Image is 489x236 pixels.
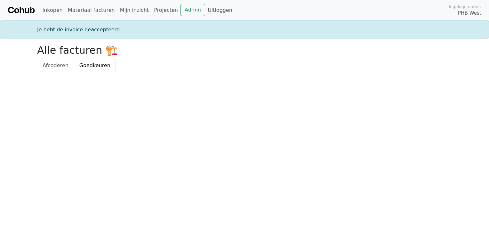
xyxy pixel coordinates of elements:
[43,62,68,68] span: Afcoderen
[117,4,152,17] a: Mijn inzicht
[449,4,481,10] span: Ingelogd onder:
[65,4,117,17] a: Materiaal facturen
[151,4,180,17] a: Projecten
[74,59,116,72] a: Goedkeuren
[8,3,35,18] a: Cohub
[37,59,74,72] a: Afcoderen
[180,4,205,16] a: Admin
[458,10,481,17] span: PHB West
[205,4,235,17] a: Uitloggen
[40,4,65,17] a: Inkopen
[79,62,110,68] span: Goedkeuren
[33,26,456,34] div: Je hebt de invoice geaccepteerd
[37,44,452,56] h2: Alle facturen 🏗️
